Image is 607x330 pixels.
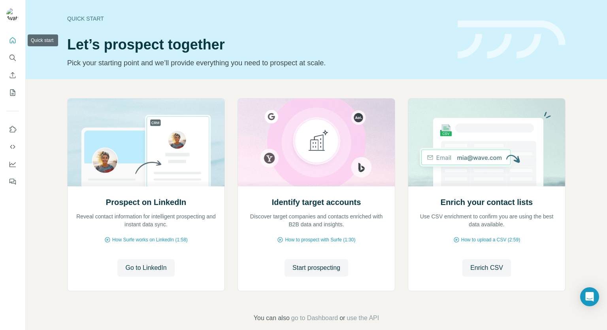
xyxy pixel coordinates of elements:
button: Go to LinkedIn [117,259,174,277]
img: Enrich your contact lists [408,99,566,186]
img: Prospect on LinkedIn [67,99,225,186]
div: Quick start [67,15,448,23]
button: Search [6,51,19,65]
button: Feedback [6,174,19,189]
span: How to prospect with Surfe (1:30) [285,236,355,243]
button: Use Surfe on LinkedIn [6,122,19,137]
span: Go to LinkedIn [125,263,166,273]
h2: Identify target accounts [272,197,361,208]
button: Dashboard [6,157,19,171]
button: Enrich CSV [462,259,511,277]
h1: Let’s prospect together [67,37,448,53]
p: Pick your starting point and we’ll provide everything you need to prospect at scale. [67,57,448,68]
span: You can also [254,313,290,323]
span: Start prospecting [292,263,340,273]
span: How to upload a CSV (2:59) [461,236,520,243]
p: Reveal contact information for intelligent prospecting and instant data sync. [75,212,217,228]
div: Open Intercom Messenger [580,287,599,306]
p: Discover target companies and contacts enriched with B2B data and insights. [246,212,387,228]
button: Use Surfe API [6,140,19,154]
button: Enrich CSV [6,68,19,82]
h2: Prospect on LinkedIn [106,197,186,208]
span: How Surfe works on LinkedIn (1:58) [112,236,188,243]
img: Identify target accounts [238,99,395,186]
img: Avatar [6,8,19,21]
button: Start prospecting [285,259,348,277]
img: banner [458,21,566,59]
button: Quick start [6,33,19,47]
button: use the API [347,313,379,323]
p: Use CSV enrichment to confirm you are using the best data available. [416,212,557,228]
span: or [339,313,345,323]
button: My lists [6,85,19,100]
span: Enrich CSV [470,263,503,273]
button: go to Dashboard [291,313,338,323]
h2: Enrich your contact lists [441,197,533,208]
